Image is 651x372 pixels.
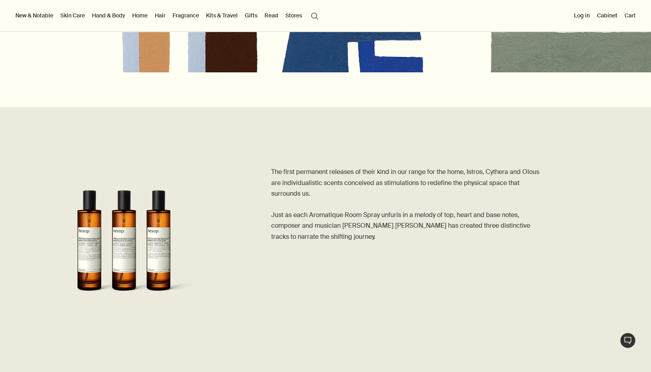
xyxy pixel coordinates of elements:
button: Log in [572,10,591,21]
a: Skin Care [59,10,86,21]
a: Hand & Body [90,10,127,21]
button: Stores [284,10,304,21]
button: Live Assistance [620,332,636,348]
a: Read [263,10,280,21]
button: Cart [623,10,637,21]
button: New & Notable [14,10,55,21]
a: Hair [153,10,167,21]
a: Gifts [243,10,259,21]
a: Kits & Travel [204,10,239,21]
a: Cabinet [595,10,619,21]
p: The first permanent releases of their kind in our range for the home, Istros, Cythera and Olous a... [271,166,542,242]
button: Open search [308,8,322,23]
img: Istros, Cythera and Olous Aromatique Room Sprays in amber glass bottles [32,166,217,315]
a: Home [131,10,149,21]
a: Fragrance [171,10,201,21]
